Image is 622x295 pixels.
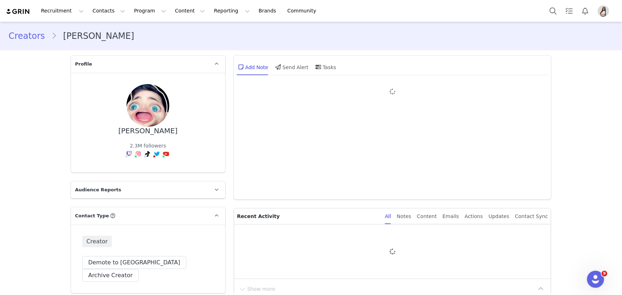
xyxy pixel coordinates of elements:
[602,271,607,276] span: 9
[238,283,276,295] button: Show more
[82,236,112,247] span: Creator
[171,3,210,19] button: Content
[82,269,139,282] button: Archive Creator
[489,208,509,224] div: Updates
[6,8,31,15] img: grin logo
[127,84,169,127] img: 723a716a-bf1f-48e1-8dd4-b5a1d24727e7.jpg
[397,208,411,224] div: Notes
[88,3,129,19] button: Contacts
[274,58,309,76] div: Send Alert
[314,58,336,76] div: Tasks
[82,256,186,269] button: Demote to [GEOGRAPHIC_DATA]
[37,3,88,19] button: Recruitment
[75,61,92,68] span: Profile
[545,3,561,19] button: Search
[118,127,178,135] div: [PERSON_NAME]
[75,186,122,193] span: Audience Reports
[283,3,324,19] a: Community
[515,208,548,224] div: Contact Sync
[443,208,459,224] div: Emails
[237,58,268,76] div: Add Note
[593,5,616,17] button: Profile
[385,208,391,224] div: All
[561,3,577,19] a: Tasks
[465,208,483,224] div: Actions
[417,208,437,224] div: Content
[255,3,283,19] a: Brands
[135,151,141,157] img: instagram.svg
[237,208,379,224] p: Recent Activity
[587,271,604,288] iframe: Intercom live chat
[577,3,593,19] button: Notifications
[75,212,109,219] span: Contact Type
[598,5,609,17] img: 7582a702-9f97-4d67-9b19-a4cb37983eda.png
[125,142,171,150] div: 2.3M followers
[210,3,254,19] button: Reporting
[9,30,51,42] a: Creators
[130,3,170,19] button: Program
